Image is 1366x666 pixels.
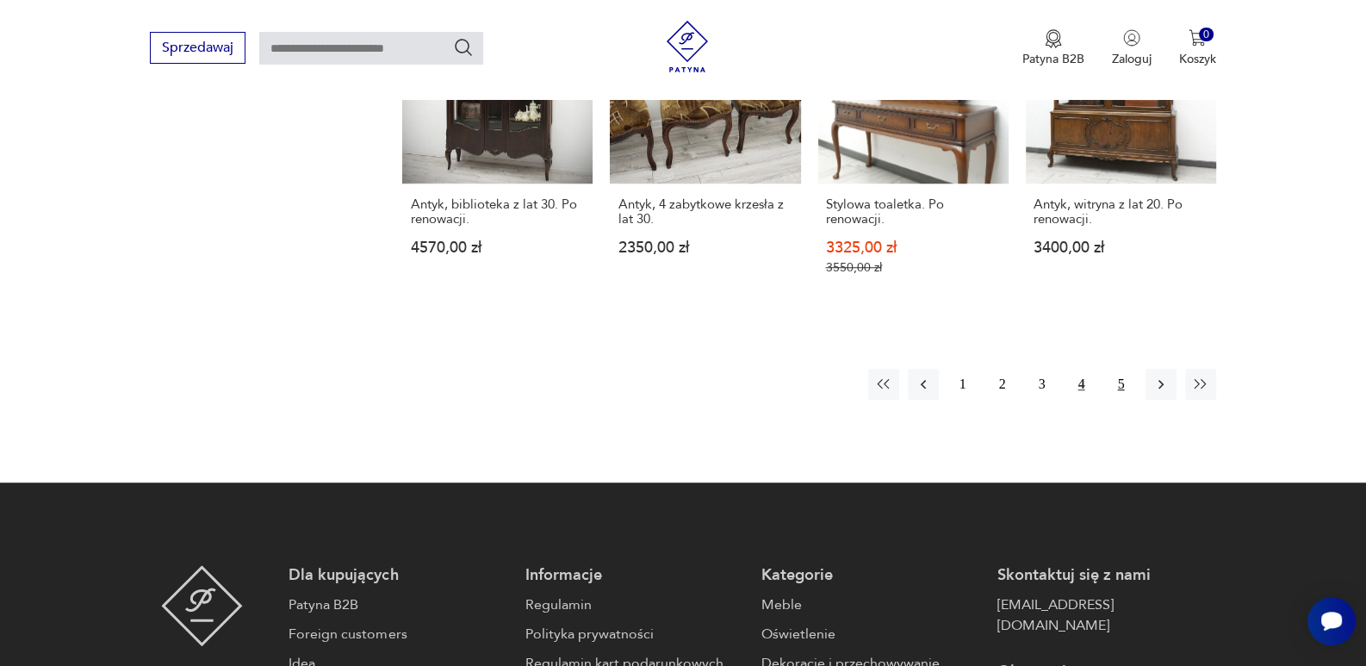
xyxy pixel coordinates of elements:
[1022,29,1084,67] button: Patyna B2B
[826,197,1001,227] h3: Stylowa toaletka. Po renowacji.
[410,197,585,227] h3: Antyk, biblioteka z lat 30. Po renowacji.
[1112,29,1152,67] button: Zaloguj
[1307,597,1356,645] iframe: Smartsupp widget button
[826,260,1001,275] p: 3550,00 zł
[761,594,980,615] a: Meble
[1106,369,1137,400] button: 5
[947,369,978,400] button: 1
[1034,240,1208,255] p: 3400,00 zł
[453,37,474,58] button: Szukaj
[150,32,245,64] button: Sprzedawaj
[1022,29,1084,67] a: Ikona medaluPatyna B2B
[761,565,980,586] p: Kategorie
[661,21,713,72] img: Patyna - sklep z meblami i dekoracjami vintage
[525,624,743,644] a: Polityka prywatności
[1179,29,1216,67] button: 0Koszyk
[1027,369,1058,400] button: 3
[1179,51,1216,67] p: Koszyk
[289,565,507,586] p: Dla kupujących
[618,197,792,227] h3: Antyk, 4 zabytkowe krzesła z lat 30.
[525,565,743,586] p: Informacje
[1199,28,1214,42] div: 0
[1022,51,1084,67] p: Patyna B2B
[997,565,1216,586] p: Skontaktuj się z nami
[1112,51,1152,67] p: Zaloguj
[1189,29,1206,47] img: Ikona koszyka
[997,594,1216,636] a: [EMAIL_ADDRESS][DOMAIN_NAME]
[761,624,980,644] a: Oświetlenie
[618,240,792,255] p: 2350,00 zł
[1034,197,1208,227] h3: Antyk, witryna z lat 20. Po renowacji.
[289,594,507,615] a: Patyna B2B
[289,624,507,644] a: Foreign customers
[987,369,1018,400] button: 2
[1066,369,1097,400] button: 4
[410,240,585,255] p: 4570,00 zł
[1123,29,1140,47] img: Ikonka użytkownika
[161,565,243,646] img: Patyna - sklep z meblami i dekoracjami vintage
[1045,29,1062,48] img: Ikona medalu
[150,43,245,55] a: Sprzedawaj
[826,240,1001,255] p: 3325,00 zł
[525,594,743,615] a: Regulamin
